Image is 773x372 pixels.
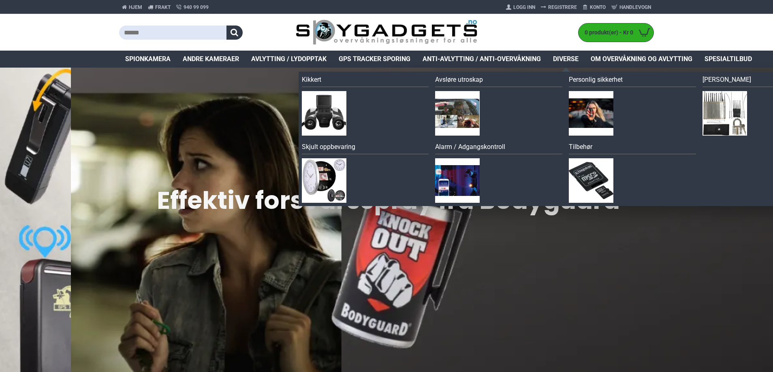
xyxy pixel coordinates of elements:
img: Tilbehør [569,158,613,203]
span: Andre kameraer [183,54,239,64]
a: 0 produkt(er) - Kr 0 [579,23,653,42]
a: Diverse [547,51,585,68]
span: Registrere [548,4,577,11]
div: Keywords by Traffic [90,48,137,53]
img: Avsløre utroskap [435,91,480,136]
a: Personlig sikkerhet [569,75,696,87]
span: Anti-avlytting / Anti-overvåkning [423,54,541,64]
img: Alarm / Adgangskontroll [435,158,480,203]
span: 940 99 099 [184,4,209,11]
a: Konto [580,1,609,14]
div: v 4.0.25 [23,13,40,19]
div: Domain: [DOMAIN_NAME] [21,21,89,28]
a: Registrere [538,1,580,14]
a: Spionkamera [119,51,177,68]
a: GPS Tracker Sporing [333,51,416,68]
a: Spesialtilbud [698,51,758,68]
a: Anti-avlytting / Anti-overvåkning [416,51,547,68]
a: Andre kameraer [177,51,245,68]
span: Frakt [155,4,171,11]
img: tab_keywords_by_traffic_grey.svg [81,47,87,53]
img: Kikkert [302,91,346,136]
img: SpyGadgets.no [296,19,478,46]
img: Skjult oppbevaring [302,158,346,203]
img: tab_domain_overview_orange.svg [22,47,28,53]
a: Avlytting / Lydopptak [245,51,333,68]
div: Domain Overview [31,48,73,53]
span: Logg Inn [513,4,535,11]
a: Om overvåkning og avlytting [585,51,698,68]
img: website_grey.svg [13,21,19,28]
span: Spesialtilbud [705,54,752,64]
a: Kikkert [302,75,429,87]
span: Diverse [553,54,579,64]
span: Spionkamera [125,54,171,64]
span: Konto [590,4,606,11]
img: Dirkesett [703,91,747,136]
img: Personlig sikkerhet [569,91,613,136]
span: Avlytting / Lydopptak [251,54,327,64]
a: Tilbehør [569,142,696,154]
a: Skjult oppbevaring [302,142,429,154]
a: Handlevogn [609,1,654,14]
span: Handlevogn [619,4,651,11]
a: Alarm / Adgangskontroll [435,142,562,154]
a: Logg Inn [503,1,538,14]
span: 0 produkt(er) - Kr 0 [579,28,635,37]
span: Om overvåkning og avlytting [591,54,692,64]
span: Hjem [129,4,142,11]
a: Avsløre utroskap [435,75,562,87]
span: GPS Tracker Sporing [339,54,410,64]
img: logo_orange.svg [13,13,19,19]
